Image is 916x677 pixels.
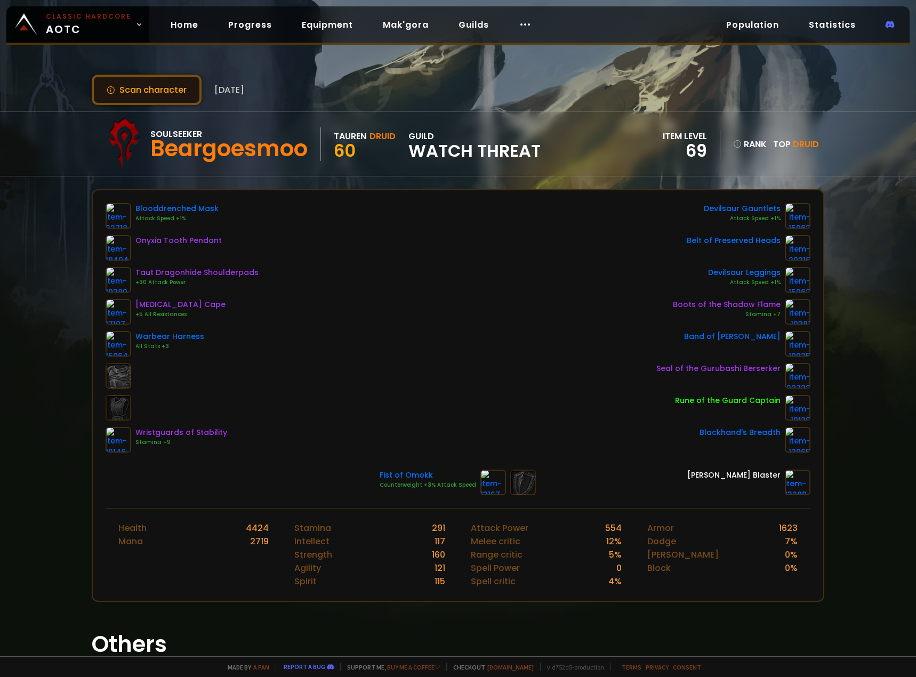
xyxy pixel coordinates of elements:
[369,130,396,143] div: Druid
[92,75,202,105] button: Scan character
[647,561,671,575] div: Block
[800,14,864,36] a: Statistics
[135,438,227,447] div: Stamina +9
[675,395,781,406] div: Rune of the Guard Captain
[135,427,227,438] div: Wristguards of Stability
[106,427,131,453] img: item-19146
[106,331,131,357] img: item-15064
[785,331,810,357] img: item-19925
[334,130,366,143] div: Tauren
[687,470,781,481] div: [PERSON_NAME] Blaster
[656,363,781,374] div: Seal of the Gurubashi Berserker
[779,521,798,535] div: 1623
[294,575,317,588] div: Spirit
[673,663,701,671] a: Consent
[647,548,719,561] div: [PERSON_NAME]
[606,535,622,548] div: 12 %
[135,214,219,223] div: Attack Speed +1%
[435,561,445,575] div: 121
[687,235,781,246] div: Belt of Preserved Heads
[450,14,497,36] a: Guilds
[733,138,767,151] div: rank
[135,235,222,246] div: Onyxia Tooth Pendant
[773,138,819,151] div: Top
[471,548,523,561] div: Range critic
[214,83,244,96] span: [DATE]
[704,203,781,214] div: Devilsaur Gauntlets
[106,203,131,229] img: item-22718
[334,139,356,163] span: 60
[605,521,622,535] div: 554
[106,235,131,261] img: item-18404
[718,14,788,36] a: Population
[387,663,440,671] a: Buy me a coffee
[622,663,641,671] a: Terms
[135,310,226,319] div: +5 All Resistances
[380,481,476,489] div: Counterweight +3% Attack Speed
[435,575,445,588] div: 115
[46,12,131,21] small: Classic Hardcore
[284,663,325,671] a: Report a bug
[785,561,798,575] div: 0 %
[471,535,520,548] div: Melee critic
[673,310,781,319] div: Stamina +7
[135,331,204,342] div: Warbear Harness
[253,663,269,671] a: a fan
[785,203,810,229] img: item-15063
[6,6,149,43] a: Classic HardcoreAOTC
[608,575,622,588] div: 4 %
[673,299,781,310] div: Boots of the Shadow Flame
[647,521,674,535] div: Armor
[408,130,541,159] div: guild
[46,12,131,37] span: AOTC
[135,267,259,278] div: Taut Dragonhide Shoulderpads
[135,278,259,287] div: +30 Attack Power
[647,535,676,548] div: Dodge
[118,521,147,535] div: Health
[250,535,269,548] div: 2719
[704,214,781,223] div: Attack Speed +1%
[785,535,798,548] div: 7 %
[408,143,541,159] span: Watch Threat
[294,535,330,548] div: Intellect
[684,331,781,342] div: Band of [PERSON_NAME]
[785,363,810,389] img: item-22722
[432,521,445,535] div: 291
[785,427,810,453] img: item-13965
[294,521,331,535] div: Stamina
[471,561,520,575] div: Spell Power
[446,663,534,671] span: Checkout
[293,14,361,36] a: Equipment
[785,470,810,495] img: item-13289
[663,130,707,143] div: item level
[785,395,810,421] img: item-19120
[700,427,781,438] div: Blackhand's Breadth
[135,203,219,214] div: Blooddrenched Mask
[785,299,810,325] img: item-19381
[294,548,332,561] div: Strength
[92,627,824,661] h1: Others
[150,141,308,157] div: Beargoesmoo
[220,14,280,36] a: Progress
[106,267,131,293] img: item-19389
[380,470,476,481] div: Fist of Omokk
[785,267,810,293] img: item-15062
[118,535,143,548] div: Mana
[374,14,437,36] a: Mak'gora
[135,299,226,310] div: [MEDICAL_DATA] Cape
[150,127,308,141] div: Soulseeker
[471,575,516,588] div: Spell critic
[609,548,622,561] div: 5 %
[106,299,131,325] img: item-17107
[785,548,798,561] div: 0 %
[294,561,321,575] div: Agility
[616,561,622,575] div: 0
[246,521,269,535] div: 4424
[162,14,207,36] a: Home
[708,278,781,287] div: Attack Speed +1%
[785,235,810,261] img: item-20216
[663,143,707,159] div: 69
[221,663,269,671] span: Made by
[435,535,445,548] div: 117
[480,470,506,495] img: item-13167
